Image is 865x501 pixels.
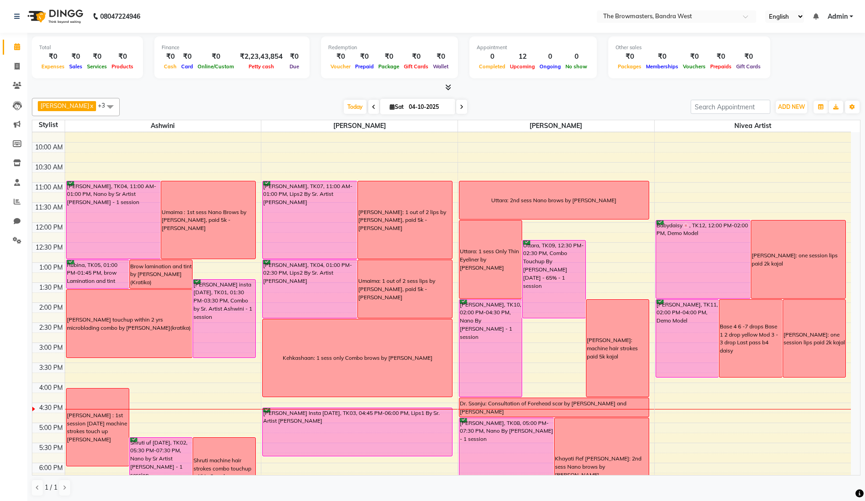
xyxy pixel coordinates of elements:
div: ₹0 [644,51,681,62]
span: No show [563,63,590,70]
span: Upcoming [508,63,537,70]
span: Gift Cards [734,63,763,70]
div: ₹0 [431,51,451,62]
div: 11:30 AM [33,203,65,212]
div: 2:00 PM [37,303,65,312]
div: ₹2,23,43,854 [236,51,286,62]
div: 1:30 PM [37,283,65,292]
div: [PERSON_NAME], TK07, 11:00 AM-01:00 PM, Lips2 By Sr. Artist [PERSON_NAME] [263,181,357,259]
div: 10:30 AM [33,163,65,172]
div: 3:00 PM [37,343,65,353]
div: Babydaisy🌸, TK12, 12:00 PM-02:00 PM, Demo Model [656,220,750,298]
span: [PERSON_NAME] [261,120,458,132]
img: logo [23,4,86,29]
div: ₹0 [616,51,644,62]
div: ₹0 [85,51,109,62]
input: Search Appointment [691,100,770,114]
div: Base 4 6 -7 drops Base 1 2 drop yellow Mod 3 - 3 drop Last pass b4 daisy [720,322,782,355]
span: Completed [477,63,508,70]
span: Petty cash [246,63,276,70]
span: Sales [67,63,85,70]
span: +3 [98,102,112,109]
div: [PERSON_NAME] : 1st session [DATE] machine strokes touch up [PERSON_NAME] [67,411,128,444]
div: Total [39,44,136,51]
span: 1 / 1 [45,483,57,492]
span: Memberships [644,63,681,70]
div: [PERSON_NAME], TK04, 01:00 PM-02:30 PM, Lips2 By Sr. Artist [PERSON_NAME] [263,260,357,318]
div: ₹0 [109,51,136,62]
div: Khayati Ref [PERSON_NAME]: 2nd sess Nano brows by [PERSON_NAME] [555,455,648,479]
a: x [89,102,93,109]
div: ₹0 [681,51,708,62]
span: Sat [387,103,406,110]
div: 11:00 AM [33,183,65,192]
div: Umaima : 1st sess Nano Brows by [PERSON_NAME], paid 5k - [PERSON_NAME] [162,208,255,233]
div: Kehkashaan: 1 sess only Combo brows by [PERSON_NAME] [283,354,432,362]
div: Other sales [616,44,763,51]
div: [PERSON_NAME]: one session lips paid 2k kajal [752,251,845,268]
span: Packages [616,63,644,70]
span: [PERSON_NAME] [41,102,89,109]
div: [PERSON_NAME], TK11, 02:00 PM-04:00 PM, Demo Model [656,300,719,377]
div: Uttara: 2nd sess Nano brows by [PERSON_NAME] [491,196,616,204]
div: [PERSON_NAME], TK04, 11:00 AM-01:00 PM, Nano by Sr Artist [PERSON_NAME] - 1 session [66,181,161,259]
div: ₹0 [734,51,763,62]
span: Gift Cards [402,63,431,70]
div: [PERSON_NAME] touchup within 2 yrs microblading combo by [PERSON_NAME](kratika) [67,316,192,332]
div: [PERSON_NAME] insta [DATE], TK01, 01:30 PM-03:30 PM, Combo by Sr. Artist Ashwini - 1 session [193,280,255,358]
span: Ongoing [537,63,563,70]
div: 0 [563,51,590,62]
div: ₹0 [353,51,376,62]
div: ₹0 [328,51,353,62]
div: [PERSON_NAME]: one session lips paid 2k kajal [784,331,845,347]
div: Finance [162,44,302,51]
div: Stylist [32,120,65,130]
div: Shruti machine hair strokes combo touchup within 2 yrs by [PERSON_NAME](kratika) [193,456,255,497]
div: Uttara, TK09, 12:30 PM-02:30 PM, Combo Touchup By [PERSON_NAME] [DATE] - 65% - 1 session [523,240,585,318]
span: Prepaids [708,63,734,70]
div: 2:30 PM [37,323,65,332]
span: Due [287,63,301,70]
div: 4:00 PM [37,383,65,393]
div: Uttara: 1 sess Only Thin Eyeliner by [PERSON_NAME] [460,247,521,272]
div: [PERSON_NAME]: machine hair strokes paid 5k kajal [587,336,648,361]
div: [PERSON_NAME], TK10, 02:00 PM-04:30 PM, Nano By [PERSON_NAME] - 1 session [459,300,522,397]
div: ₹0 [195,51,236,62]
span: [PERSON_NAME] [458,120,654,132]
span: ADD NEW [778,103,805,110]
span: Online/Custom [195,63,236,70]
span: Wallet [431,63,451,70]
div: ₹0 [402,51,431,62]
span: Expenses [39,63,67,70]
div: 6:00 PM [37,463,65,473]
div: Rubina, TK05, 01:00 PM-01:45 PM, brow Lamination and tint [66,260,129,288]
span: Package [376,63,402,70]
span: Nivea Artist [655,120,851,132]
div: ₹0 [162,51,179,62]
span: Prepaid [353,63,376,70]
span: Today [344,100,366,114]
div: 4:30 PM [37,403,65,413]
div: ₹0 [179,51,195,62]
div: Redemption [328,44,451,51]
span: Cash [162,63,179,70]
div: 12 [508,51,537,62]
div: 0 [537,51,563,62]
div: ₹0 [708,51,734,62]
div: Umaima: 1 out of 2 sess lips by [PERSON_NAME], paid 5k - [PERSON_NAME] [358,277,452,302]
span: Admin [828,12,848,21]
div: ₹0 [39,51,67,62]
span: Services [85,63,109,70]
div: ₹0 [67,51,85,62]
div: 5:00 PM [37,423,65,433]
div: 3:30 PM [37,363,65,373]
div: ₹0 [376,51,402,62]
div: 12:00 PM [34,223,65,232]
div: 5:30 PM [37,443,65,453]
button: ADD NEW [776,101,807,113]
div: ₹0 [286,51,302,62]
div: Brow lamination and tint by [PERSON_NAME] (Kratika) [130,262,192,287]
div: [PERSON_NAME] Insta [DATE], TK03, 04:45 PM-06:00 PM, Lips1 By Sr. Artist [PERSON_NAME] [263,408,452,456]
div: Appointment [477,44,590,51]
div: 0 [477,51,508,62]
